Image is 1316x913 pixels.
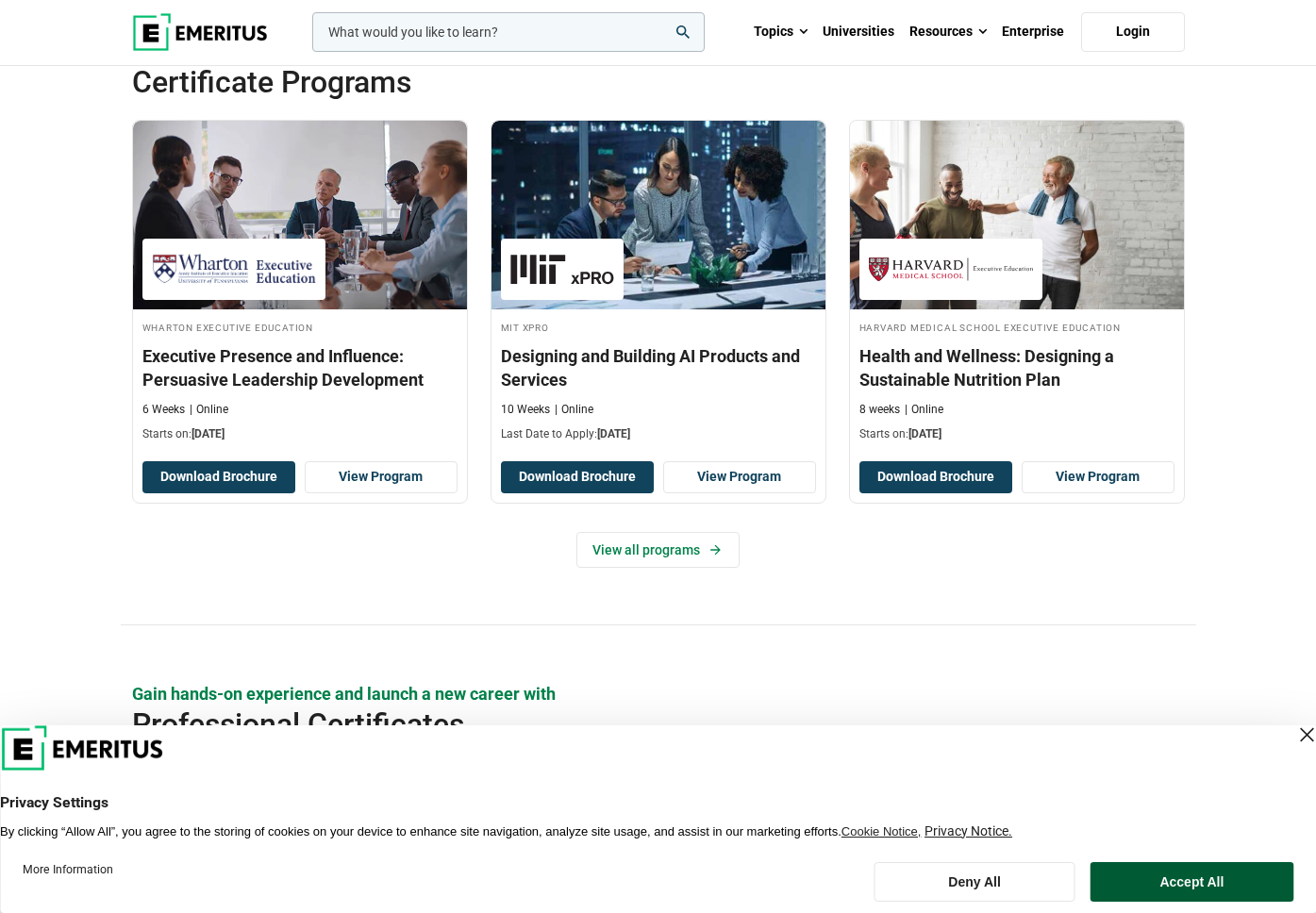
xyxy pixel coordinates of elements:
[142,426,458,442] p: Starts on:
[1081,12,1185,52] a: Login
[501,344,816,391] h3: Designing and Building AI Products and Services
[501,461,654,493] button: Download Brochure
[142,344,458,391] h3: Executive Presence and Influence: Persuasive Leadership Development
[491,121,825,452] a: AI and Machine Learning Course by MIT xPRO - August 21, 2025 MIT xPRO MIT xPRO Designing and Buil...
[1022,461,1174,493] a: View Program
[850,121,1184,452] a: Healthcare Course by Harvard Medical School Executive Education - September 4, 2025 Harvard Medic...
[152,248,316,290] img: Wharton Executive Education
[305,461,458,493] a: View Program
[859,344,1174,391] h3: Health and Wellness: Designing a Sustainable Nutrition Plan
[132,705,1079,743] h2: Professional Certificates
[312,12,705,52] input: woocommerce-product-search-field-0
[859,402,900,418] p: 8 weeks
[501,319,816,335] h4: MIT xPRO
[510,248,614,290] img: MIT xPRO
[142,461,295,493] button: Download Brochure
[576,532,740,568] a: View all programs
[192,427,225,440] span: [DATE]
[190,402,228,418] p: Online
[859,461,1012,493] button: Download Brochure
[859,426,1174,442] p: Starts on:
[491,121,825,309] img: Designing and Building AI Products and Services | Online AI and Machine Learning Course
[859,319,1174,335] h4: Harvard Medical School Executive Education
[663,461,816,493] a: View Program
[132,682,1185,705] p: Gain hands-on experience and launch a new career with
[133,121,467,309] img: Executive Presence and Influence: Persuasive Leadership Development | Online Leadership Course
[555,402,593,418] p: Online
[908,427,941,440] span: [DATE]
[905,402,943,418] p: Online
[597,427,630,440] span: [DATE]
[501,426,816,442] p: Last Date to Apply:
[869,248,1033,290] img: Harvard Medical School Executive Education
[142,402,185,418] p: 6 Weeks
[133,121,467,452] a: Leadership Course by Wharton Executive Education - August 21, 2025 Wharton Executive Education Wh...
[132,63,1079,101] h2: Certificate Programs
[850,121,1184,309] img: Health and Wellness: Designing a Sustainable Nutrition Plan | Online Healthcare Course
[501,402,550,418] p: 10 Weeks
[142,319,458,335] h4: Wharton Executive Education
